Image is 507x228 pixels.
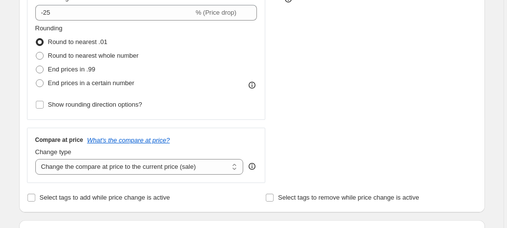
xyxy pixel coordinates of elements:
span: End prices in .99 [48,66,96,73]
span: Change type [35,148,72,156]
span: Round to nearest .01 [48,38,107,46]
span: Select tags to add while price change is active [40,194,170,201]
span: % (Price drop) [196,9,236,16]
button: What's the compare at price? [87,137,170,144]
h3: Compare at price [35,136,83,144]
span: Round to nearest whole number [48,52,139,59]
div: help [247,161,257,171]
span: Select tags to remove while price change is active [278,194,419,201]
input: -15 [35,5,194,21]
span: End prices in a certain number [48,79,134,87]
span: Rounding [35,24,63,32]
span: Show rounding direction options? [48,101,142,108]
